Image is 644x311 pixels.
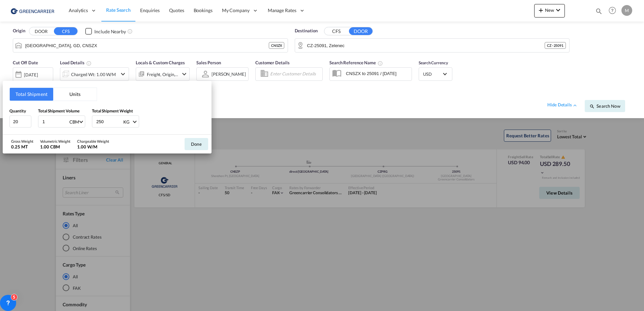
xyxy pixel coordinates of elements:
[123,119,130,125] div: KG
[77,144,109,150] div: 1.00 W/M
[40,139,70,144] div: Volumetric Weight
[69,119,79,125] div: CBM
[10,88,53,101] button: Total Shipment
[92,108,133,113] span: Total Shipment Weight
[53,88,97,101] button: Units
[11,139,33,144] div: Gross Weight
[77,139,109,144] div: Chargeable Weight
[11,144,33,150] div: 0.25 MT
[96,116,123,127] input: Enter weight
[42,116,69,127] input: Enter volume
[9,115,31,128] input: Qty
[185,138,208,150] button: Done
[40,144,70,150] div: 1.00 CBM
[38,108,79,113] span: Total Shipment Volume
[9,108,26,113] span: Quantity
